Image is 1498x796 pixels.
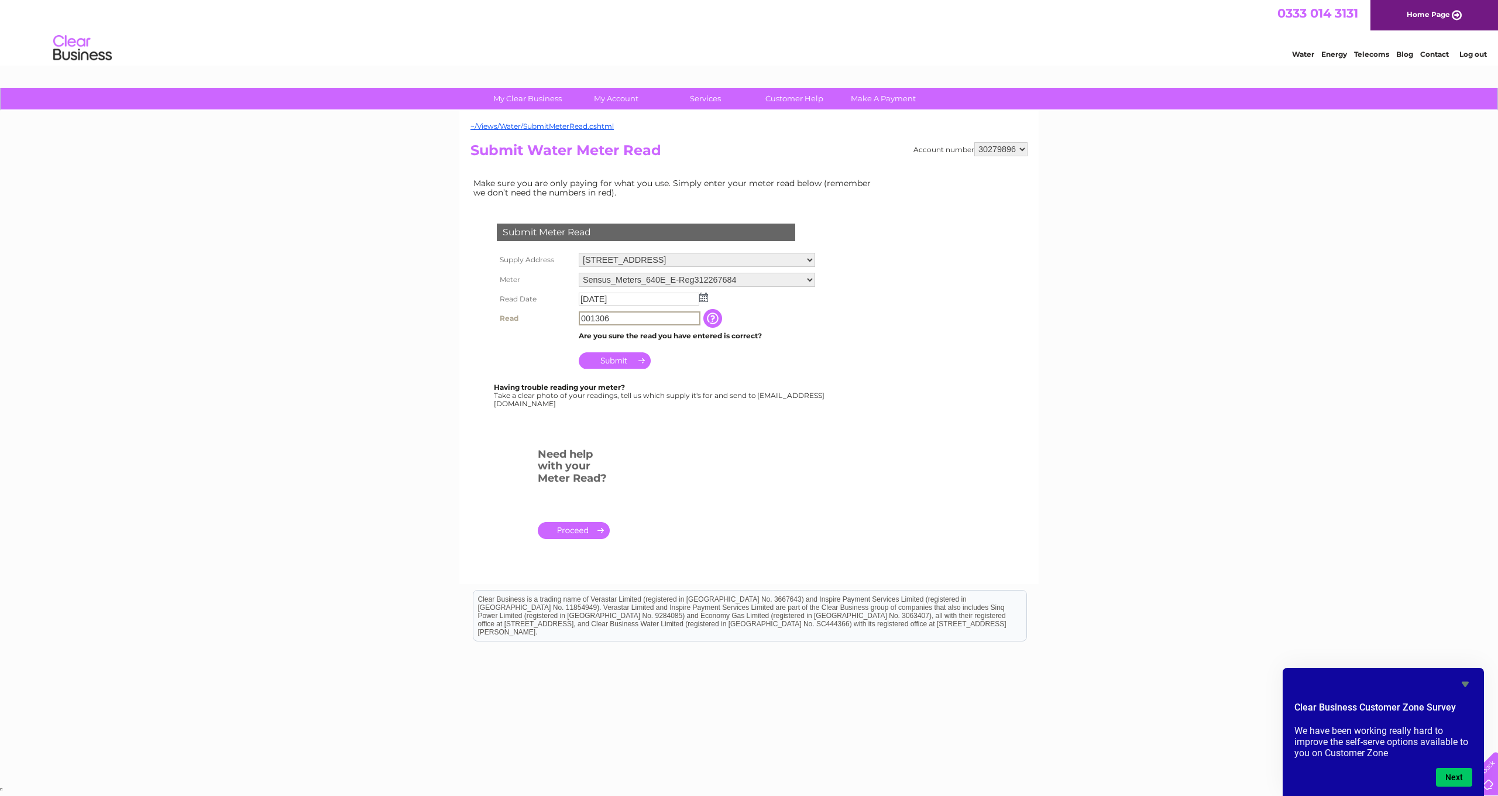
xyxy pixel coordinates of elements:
[1436,768,1472,787] button: Next question
[538,446,610,490] h3: Need help with your Meter Read?
[1294,677,1472,787] div: Clear Business Customer Zone Survey
[1321,50,1347,59] a: Energy
[1294,725,1472,759] p: We have been working really hard to improve the self-serve options available to you on Customer Zone
[494,250,576,270] th: Supply Address
[494,270,576,290] th: Meter
[568,88,665,109] a: My Account
[53,30,112,66] img: logo.png
[1458,677,1472,691] button: Hide survey
[576,328,818,344] td: Are you sure the read you have entered is correct?
[473,6,1026,57] div: Clear Business is a trading name of Verastar Limited (registered in [GEOGRAPHIC_DATA] No. 3667643...
[579,352,651,369] input: Submit
[494,290,576,308] th: Read Date
[538,522,610,539] a: .
[494,308,576,328] th: Read
[1354,50,1389,59] a: Telecoms
[494,383,625,392] b: Having trouble reading your meter?
[703,309,724,328] input: Information
[746,88,843,109] a: Customer Help
[470,122,614,131] a: ~/Views/Water/SubmitMeterRead.cshtml
[479,88,576,109] a: My Clear Business
[494,383,826,407] div: Take a clear photo of your readings, tell us which supply it's for and send to [EMAIL_ADDRESS][DO...
[1292,50,1314,59] a: Water
[1277,6,1358,20] a: 0333 014 3131
[470,176,880,200] td: Make sure you are only paying for what you use. Simply enter your meter read below (remember we d...
[1459,50,1487,59] a: Log out
[657,88,754,109] a: Services
[835,88,932,109] a: Make A Payment
[1396,50,1413,59] a: Blog
[470,142,1028,164] h2: Submit Water Meter Read
[1420,50,1449,59] a: Contact
[913,142,1028,156] div: Account number
[699,293,708,302] img: ...
[497,224,795,241] div: Submit Meter Read
[1294,701,1472,720] h2: Clear Business Customer Zone Survey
